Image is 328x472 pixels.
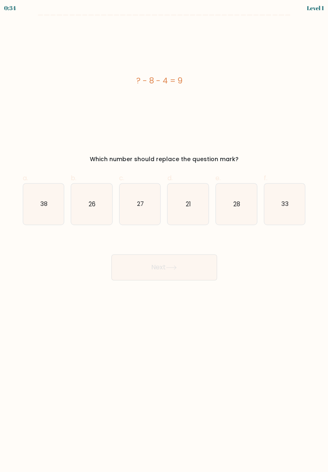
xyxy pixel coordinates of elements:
button: Next [111,254,217,280]
span: c. [119,173,124,183]
div: Which number should replace the question mark? [28,155,301,164]
text: 33 [281,199,289,208]
text: 26 [89,199,96,208]
text: 27 [137,199,144,208]
text: 21 [186,199,191,208]
span: e. [215,173,221,183]
text: 28 [233,199,240,208]
span: d. [167,173,172,183]
div: ? - 8 - 4 = 9 [23,74,296,87]
div: Level 1 [307,4,324,12]
span: f. [264,173,267,183]
div: 0:34 [4,4,16,12]
span: b. [71,173,76,183]
span: a. [23,173,28,183]
text: 38 [40,199,48,208]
